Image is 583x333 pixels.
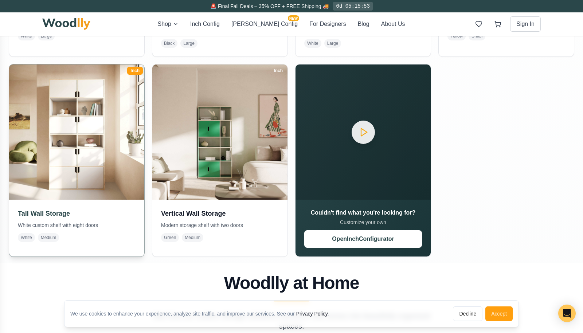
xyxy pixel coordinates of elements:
span: Medium [38,233,59,242]
span: White [18,233,35,242]
button: Accept [485,306,513,321]
p: White custom shelf with eight doors [18,222,136,229]
p: Modern storage shelf with two doors [161,222,279,229]
span: Small [469,32,485,40]
div: We use cookies to enhance your experience, analyze site traffic, and improve our services. See our . [70,310,335,317]
h3: Vertical Wall Storage [161,208,279,219]
button: OpenInchConfigurator [304,230,422,248]
a: Privacy Policy [296,311,328,317]
img: Vertical Wall Storage [152,64,287,200]
button: [PERSON_NAME] ConfigNEW [231,20,298,28]
h2: Woodlly at Home [45,274,538,292]
button: About Us [381,20,405,28]
div: Inch [127,67,143,75]
span: 🚨 Final Fall Deals – 35% OFF + FREE Shipping 🚚 [210,3,329,9]
span: NEW [288,15,299,21]
button: Blog [358,20,369,28]
span: Medium [182,233,203,242]
span: Large [324,39,341,48]
span: White [304,39,321,48]
h3: Couldn't find what you're looking for? [304,208,422,217]
p: Customize your own [304,219,422,226]
div: Inch [270,67,286,75]
span: Black [161,39,177,48]
button: Sign In [510,16,541,32]
div: Open Intercom Messenger [558,305,576,322]
span: Large [180,39,197,48]
h3: Tall Wall Storage [18,208,136,219]
button: For Designers [309,20,346,28]
span: Yellow [447,32,466,40]
span: Large [38,32,55,40]
button: Shop [158,20,179,28]
span: Green [161,233,179,242]
button: Inch Config [190,20,220,28]
span: White [18,32,35,40]
button: Decline [453,306,482,321]
img: Woodlly [42,18,90,30]
div: 0d 05:15:53 [333,2,372,11]
img: Tall Wall Storage [6,61,148,203]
